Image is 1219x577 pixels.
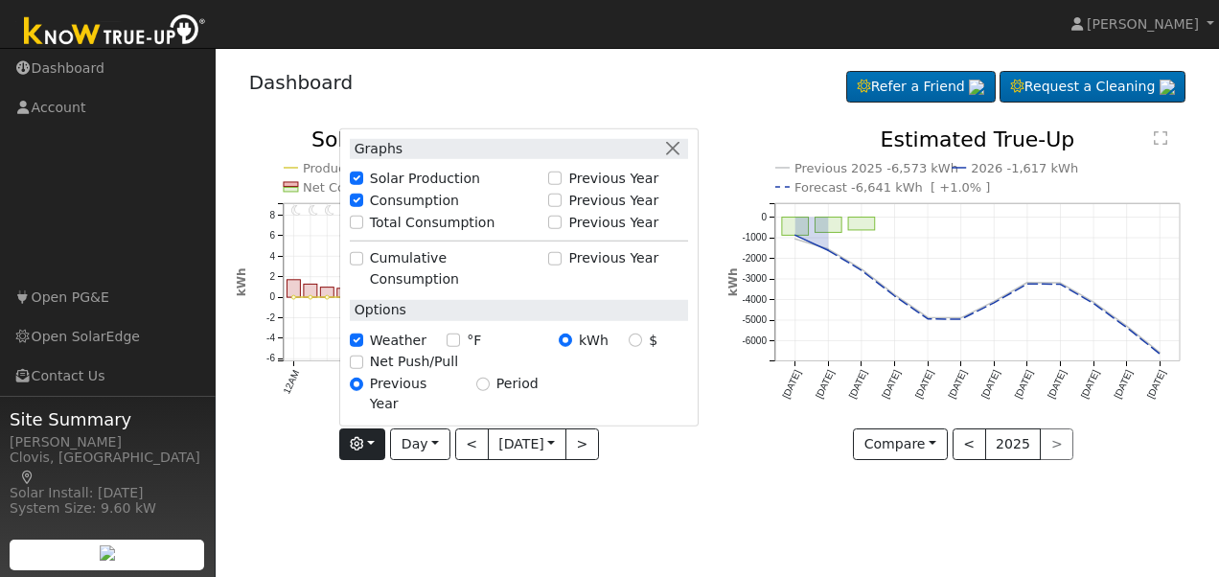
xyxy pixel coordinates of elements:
text: Previous 2025 -6,573 kWh [794,161,958,175]
circle: onclick="" [1125,325,1129,329]
a: Dashboard [249,71,354,94]
rect: onclick="" [303,285,316,298]
circle: onclick="" [959,316,963,320]
input: Previous Year [548,216,562,229]
input: Previous Year [548,252,562,265]
label: Weather [370,330,426,350]
label: Consumption [370,190,459,210]
input: Solar Production [350,172,363,185]
rect: onclick="" [336,288,350,297]
text: Net Consumption -23.2 kWh [303,180,479,195]
text: 12AM [281,369,301,396]
text: 8 [269,210,275,220]
text: [DATE] [913,368,935,400]
text: Solar Production vs Consumption [311,127,660,151]
input: Weather [350,334,363,347]
text: [DATE] [880,368,902,400]
button: [DATE] [488,428,566,461]
circle: onclick="" [1025,283,1029,287]
circle: onclick="" [325,295,329,299]
rect: onclick="" [848,218,875,230]
text: Estimated True-Up [881,127,1075,151]
img: retrieve [969,80,984,95]
circle: onclick="" [291,295,295,299]
label: Previous Year [568,248,658,268]
text: [DATE] [1113,368,1135,400]
text: -2000 [742,253,767,264]
circle: onclick="" [793,238,797,242]
img: retrieve [100,545,115,561]
label: Net Push/Pull [370,352,458,372]
text: 2 [269,271,275,282]
circle: onclick="" [893,294,897,298]
label: Graphs [350,138,403,158]
button: 2025 [985,428,1042,461]
i: 1AM - Clear [308,205,317,217]
rect: onclick="" [782,218,809,236]
label: Previous Year [370,374,456,414]
div: System Size: 9.60 kW [10,498,205,519]
button: > [565,428,599,461]
text: -6000 [742,335,767,346]
a: Refer a Friend [846,71,996,104]
text: kWh [726,268,740,297]
span: Site Summary [10,406,205,432]
circle: onclick="" [1159,353,1162,357]
text: -4000 [742,294,767,305]
circle: onclick="" [993,300,997,304]
input: Total Consumption [350,216,363,229]
button: Compare [853,428,948,461]
circle: onclick="" [1159,351,1162,355]
circle: onclick="" [926,316,930,320]
circle: onclick="" [1059,281,1063,285]
circle: onclick="" [959,317,963,321]
circle: onclick="" [993,301,997,305]
input: Net Push/Pull [350,356,363,369]
a: Request a Cleaning [1000,71,1185,104]
circle: onclick="" [893,293,897,297]
text: [DATE] [1079,368,1101,400]
circle: onclick="" [1092,300,1095,304]
text: [DATE] [814,368,836,400]
circle: onclick="" [1025,281,1029,285]
label: °F [467,330,481,350]
circle: onclick="" [826,249,830,253]
i: 2AM - Clear [325,205,334,217]
rect: onclick="" [816,218,842,233]
circle: onclick="" [860,268,863,272]
div: Clovis, [GEOGRAPHIC_DATA] [10,448,205,488]
a: Map [19,470,36,485]
input: $ [629,334,642,347]
button: < [953,428,986,461]
text: 0 [269,292,275,303]
input: Period [476,378,490,391]
label: Solar Production [370,169,480,189]
text: [DATE] [847,368,869,400]
text: kWh [235,268,248,297]
rect: onclick="" [320,288,333,297]
label: Options [350,300,406,320]
label: kWh [579,330,609,350]
circle: onclick="" [826,247,830,251]
circle: onclick="" [1059,283,1063,287]
text: Production 48.8 kWh [303,161,432,175]
text: 0 [761,212,767,222]
img: Know True-Up [14,11,216,54]
circle: onclick="" [793,234,797,238]
text:  [1154,130,1167,146]
text: [DATE] [979,368,1001,400]
text: -1000 [742,232,767,242]
button: < [455,428,489,461]
text: 6 [269,230,275,241]
button: Day [390,428,449,461]
span: [PERSON_NAME] [1087,16,1199,32]
text: -3000 [742,274,767,285]
text: 4 [269,251,275,262]
circle: onclick="" [308,295,311,299]
label: Previous Year [568,190,658,210]
text: 2026 -1,617 kWh [971,161,1078,175]
i: 12AM - Clear [291,205,301,217]
input: °F [447,334,460,347]
input: Previous Year [548,194,562,207]
input: kWh [559,334,572,347]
